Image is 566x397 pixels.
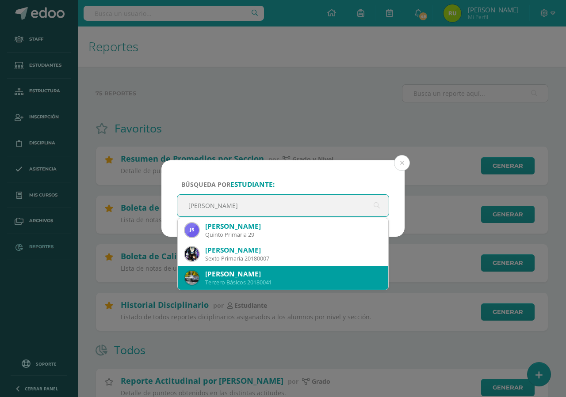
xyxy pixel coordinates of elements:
[394,155,410,171] button: Close (Esc)
[177,195,389,216] input: ej. Nicholas Alekzander, etc.
[230,180,275,189] strong: estudiante:
[205,246,381,255] div: [PERSON_NAME]
[185,247,199,261] img: 704be82129736997e241edb0d3c97549.png
[181,180,275,189] span: Búsqueda por
[205,231,381,238] div: Quinto Primaria 29
[205,269,381,279] div: [PERSON_NAME]
[185,271,199,285] img: fc84353caadfea4914385f38b906a64f.png
[205,255,381,262] div: Sexto Primaria 20180007
[185,223,199,237] img: fe70eb632654641c1cbfff3d7dea329a.png
[205,279,381,286] div: Tercero Básicos 20180041
[205,222,381,231] div: [PERSON_NAME]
